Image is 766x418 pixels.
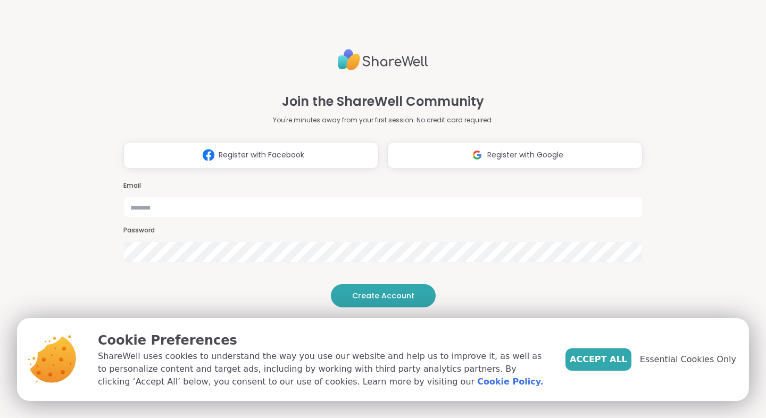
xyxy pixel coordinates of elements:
h3: Password [123,226,643,235]
h1: Join the ShareWell Community [282,92,484,111]
span: Essential Cookies Only [640,353,736,366]
a: Cookie Policy. [477,375,543,388]
p: You're minutes away from your first session. No credit card required. [273,115,493,125]
p: ShareWell uses cookies to understand the way you use our website and help us to improve it, as we... [98,350,548,388]
img: ShareWell Logomark [467,145,487,165]
button: Accept All [565,348,631,371]
img: ShareWell Logomark [198,145,219,165]
button: Register with Google [387,142,643,169]
h3: Email [123,181,643,190]
span: Create Account [352,290,414,301]
span: Accept All [570,353,627,366]
span: or [367,316,399,327]
img: ShareWell Logo [338,45,428,75]
button: Create Account [331,284,436,307]
span: Register with Facebook [219,149,304,161]
p: Cookie Preferences [98,331,548,350]
span: Register with Google [487,149,563,161]
button: Register with Facebook [123,142,379,169]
